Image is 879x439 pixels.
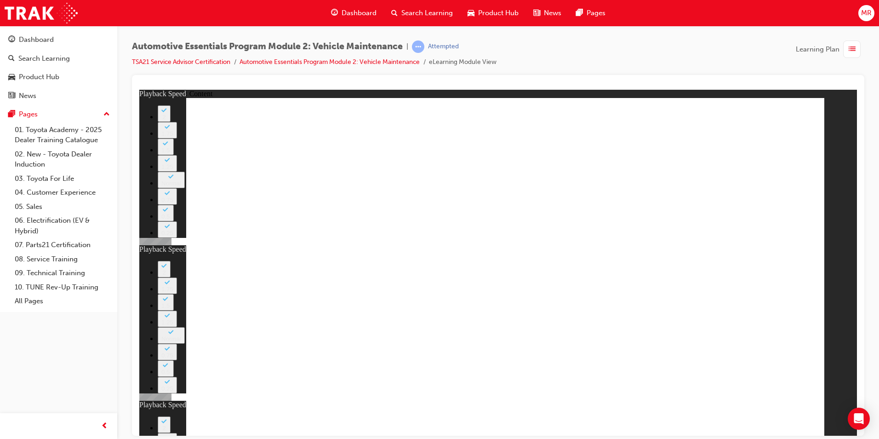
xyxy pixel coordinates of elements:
[468,7,474,19] span: car-icon
[11,294,114,308] a: All Pages
[11,185,114,200] a: 04. Customer Experience
[324,4,384,23] a: guage-iconDashboard
[8,36,15,44] span: guage-icon
[391,7,398,19] span: search-icon
[4,106,114,123] button: Pages
[19,91,36,101] div: News
[18,53,70,64] div: Search Learning
[11,280,114,295] a: 10. TUNE Rev-Up Training
[576,7,583,19] span: pages-icon
[19,109,38,120] div: Pages
[406,41,408,52] span: |
[132,41,403,52] span: Automotive Essentials Program Module 2: Vehicle Maintenance
[526,4,569,23] a: news-iconNews
[848,408,870,430] div: Open Intercom Messenger
[103,109,110,121] span: up-icon
[401,8,453,18] span: Search Learning
[796,44,839,55] span: Learning Plan
[19,72,59,82] div: Product Hub
[5,3,78,23] img: Trak
[101,421,108,432] span: prev-icon
[11,123,114,147] a: 01. Toyota Academy - 2025 Dealer Training Catalogue
[331,7,338,19] span: guage-icon
[11,172,114,186] a: 03. Toyota For Life
[11,238,114,252] a: 07. Parts21 Certification
[4,69,114,86] a: Product Hub
[11,266,114,280] a: 09. Technical Training
[587,8,605,18] span: Pages
[4,31,114,48] a: Dashboard
[412,40,424,53] span: learningRecordVerb_ATTEMPT-icon
[858,5,874,21] button: MR
[460,4,526,23] a: car-iconProduct Hub
[4,29,114,106] button: DashboardSearch LearningProduct HubNews
[240,58,420,66] a: Automotive Essentials Program Module 2: Vehicle Maintenance
[11,252,114,266] a: 08. Service Training
[8,110,15,119] span: pages-icon
[4,87,114,104] a: News
[429,57,497,68] li: eLearning Module View
[796,40,864,58] button: Learning Plan
[11,200,114,214] a: 05. Sales
[342,8,377,18] span: Dashboard
[861,8,872,18] span: MR
[384,4,460,23] a: search-iconSearch Learning
[8,73,15,81] span: car-icon
[8,92,15,100] span: news-icon
[428,42,459,51] div: Attempted
[11,147,114,172] a: 02. New - Toyota Dealer Induction
[19,35,54,45] div: Dashboard
[849,44,856,55] span: list-icon
[544,8,561,18] span: News
[569,4,613,23] a: pages-iconPages
[4,50,114,67] a: Search Learning
[533,7,540,19] span: news-icon
[478,8,519,18] span: Product Hub
[8,55,15,63] span: search-icon
[132,58,230,66] a: TSA21 Service Advisor Certification
[11,214,114,238] a: 06. Electrification (EV & Hybrid)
